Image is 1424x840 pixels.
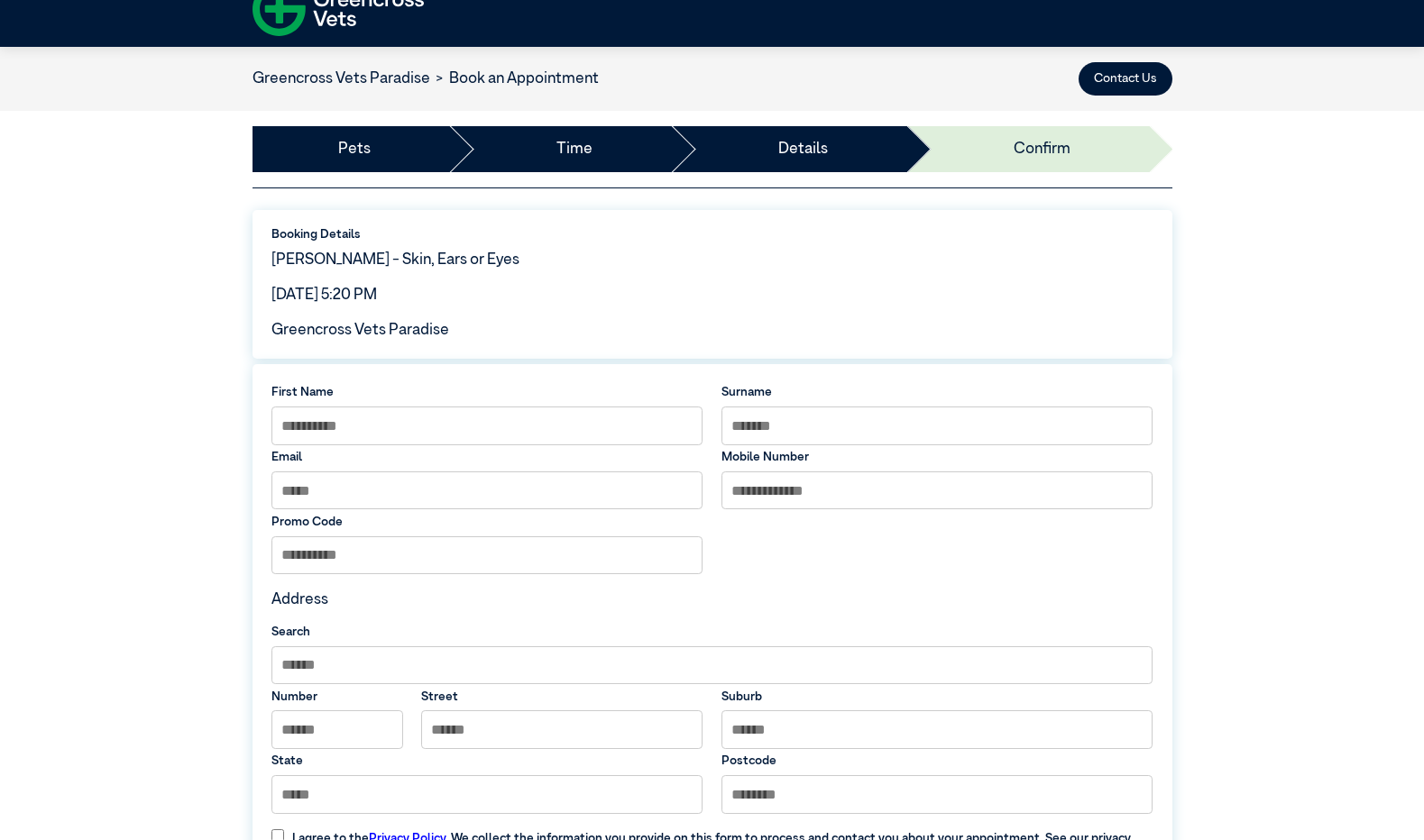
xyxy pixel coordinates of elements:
[421,688,703,706] label: Street
[271,225,1153,243] label: Booking Details
[271,288,377,303] span: [DATE] 5:20 PM
[253,71,430,87] a: Greencross Vets Paradise
[271,252,519,268] span: [PERSON_NAME] - Skin, Ears or Eyes
[253,68,600,91] nav: breadcrumb
[271,752,703,770] label: State
[721,448,1153,466] label: Mobile Number
[430,68,600,91] li: Book an Appointment
[271,646,1153,685] input: Search by Suburb
[271,448,703,466] label: Email
[721,383,1153,401] label: Surname
[271,688,403,706] label: Number
[271,623,1153,641] label: Search
[721,752,1153,770] label: Postcode
[721,688,1153,706] label: Suburb
[271,513,703,531] label: Promo Code
[271,323,449,338] span: Greencross Vets Paradise
[1079,62,1172,96] button: Contact Us
[271,591,1153,609] h4: Address
[271,383,703,401] label: First Name
[556,138,593,161] a: Time
[778,138,828,161] a: Details
[338,138,371,161] a: Pets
